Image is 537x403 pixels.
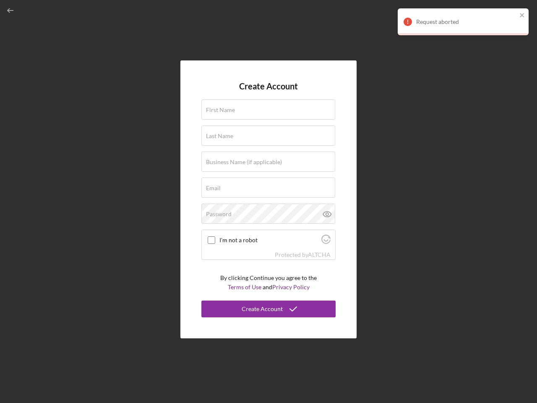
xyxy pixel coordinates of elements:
label: Email [206,185,221,191]
div: Request aborted [416,18,517,25]
label: Password [206,211,232,217]
a: Visit Altcha.org [308,251,331,258]
a: Privacy Policy [272,283,310,290]
label: First Name [206,107,235,113]
label: Business Name (if applicable) [206,159,282,165]
label: Last Name [206,133,233,139]
div: Create Account [242,301,283,317]
div: Protected by [275,251,331,258]
h4: Create Account [239,81,298,91]
button: Create Account [201,301,336,317]
p: By clicking Continue you agree to the and [220,273,317,292]
button: close [519,12,525,20]
label: I'm not a robot [219,237,319,243]
a: Visit Altcha.org [321,238,331,245]
a: Terms of Use [228,283,261,290]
